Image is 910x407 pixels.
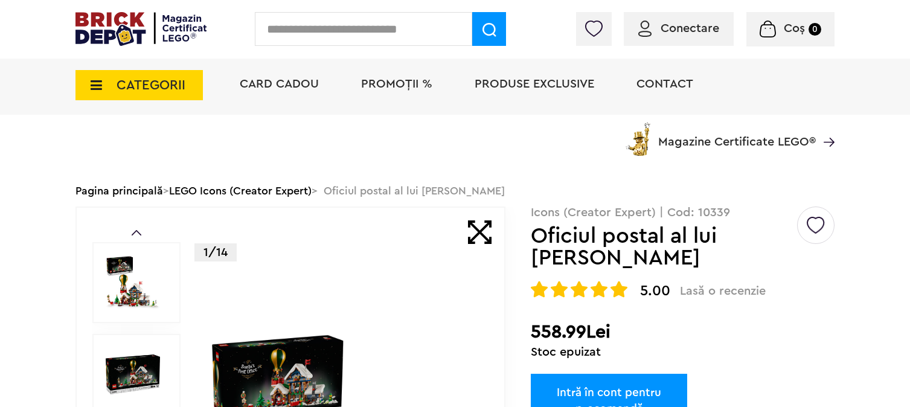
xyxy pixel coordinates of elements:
[658,120,816,148] span: Magazine Certificate LEGO®
[531,225,795,269] h1: Oficiul postal al lui [PERSON_NAME]
[531,207,835,219] p: Icons (Creator Expert) | Cod: 10339
[610,281,627,298] img: Evaluare cu stele
[169,185,312,196] a: LEGO Icons (Creator Expert)
[636,78,693,90] a: Contact
[638,22,719,34] a: Conectare
[117,79,185,92] span: CATEGORII
[816,120,835,132] a: Magazine Certificate LEGO®
[475,78,594,90] a: Produse exclusive
[361,78,432,90] a: PROMOȚII %
[551,281,568,298] img: Evaluare cu stele
[591,281,607,298] img: Evaluare cu stele
[784,22,805,34] span: Coș
[194,243,237,261] p: 1/14
[75,185,163,196] a: Pagina principală
[809,23,821,36] small: 0
[75,175,835,207] div: > > Oficiul postal al lui [PERSON_NAME]
[531,321,835,343] h2: 558.99Lei
[132,230,141,236] a: Prev
[106,347,160,402] img: Oficiul postal al lui Mos Craciun
[531,281,548,298] img: Evaluare cu stele
[640,284,670,298] span: 5.00
[571,281,588,298] img: Evaluare cu stele
[240,78,319,90] a: Card Cadou
[661,22,719,34] span: Conectare
[106,255,160,310] img: Oficiul postal al lui Mos Craciun
[531,346,835,358] div: Stoc epuizat
[680,284,766,298] span: Lasă o recenzie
